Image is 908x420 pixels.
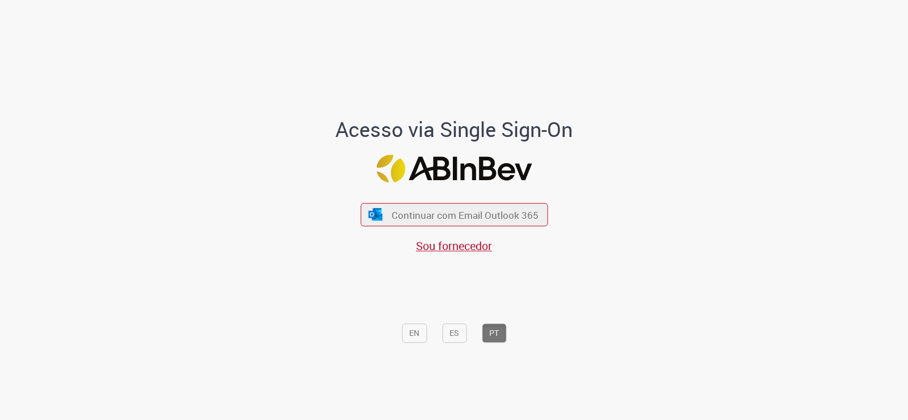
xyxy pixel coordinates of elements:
[368,209,384,221] img: ícone Azure/Microsoft 360
[402,323,427,343] button: EN
[297,119,612,142] h1: Acesso via Single Sign-On
[482,323,506,343] button: PT
[442,323,466,343] button: ES
[360,203,548,226] button: ícone Azure/Microsoft 360 Continuar com Email Outlook 365
[416,238,492,253] a: Sou fornecedor
[376,155,532,182] img: Logo ABInBev
[392,208,539,221] span: Continuar com Email Outlook 365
